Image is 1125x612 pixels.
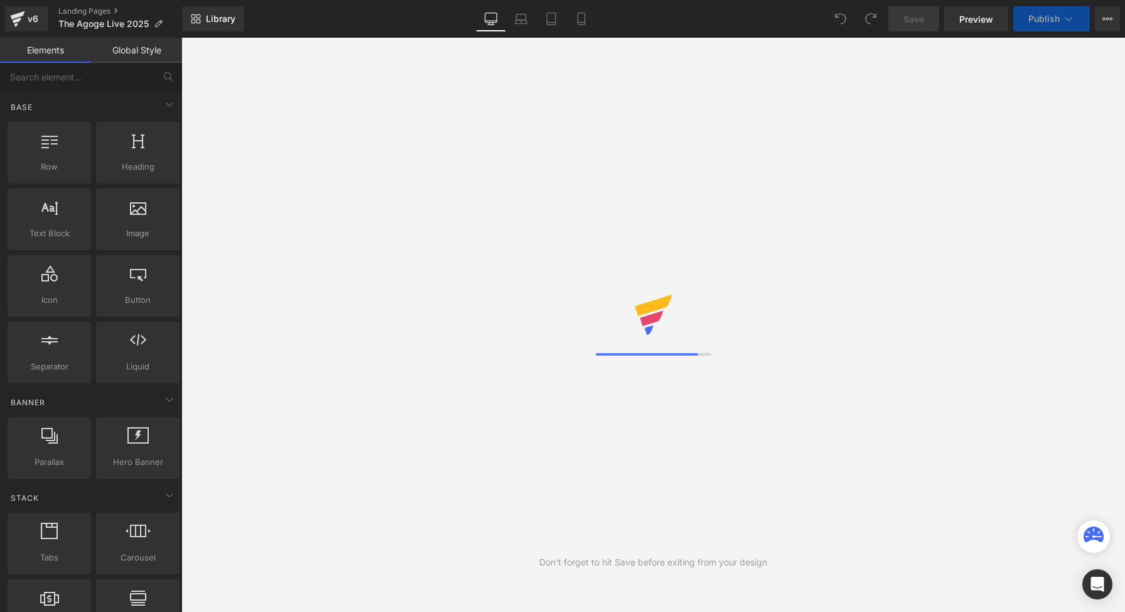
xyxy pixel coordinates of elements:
div: Open Intercom Messenger [1082,569,1112,599]
span: Preview [959,13,993,26]
a: Desktop [476,6,506,31]
span: Image [100,227,176,240]
span: Liquid [100,360,176,373]
button: More [1095,6,1120,31]
span: Icon [11,293,87,307]
span: Text Block [11,227,87,240]
span: Row [11,160,87,173]
span: Parallax [11,456,87,469]
a: Global Style [91,38,182,63]
a: Preview [944,6,1008,31]
button: Redo [858,6,883,31]
span: Carousel [100,551,176,564]
span: Hero Banner [100,456,176,469]
button: Publish [1013,6,1090,31]
div: Don't forget to hit Save before exiting from your design [539,555,767,569]
div: v6 [25,11,41,27]
span: Publish [1028,14,1060,24]
a: Landing Pages [58,6,182,16]
span: The Agoge Live 2025 [58,19,149,29]
a: Tablet [536,6,566,31]
span: Tabs [11,551,87,564]
span: Base [9,101,34,113]
span: Stack [9,492,40,504]
span: Separator [11,360,87,373]
a: v6 [5,6,48,31]
span: Library [206,13,235,25]
button: Undo [828,6,853,31]
span: Save [903,13,924,26]
a: Mobile [566,6,596,31]
span: Button [100,293,176,307]
a: New Library [182,6,244,31]
span: Banner [9,396,46,408]
span: Heading [100,160,176,173]
a: Laptop [506,6,536,31]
